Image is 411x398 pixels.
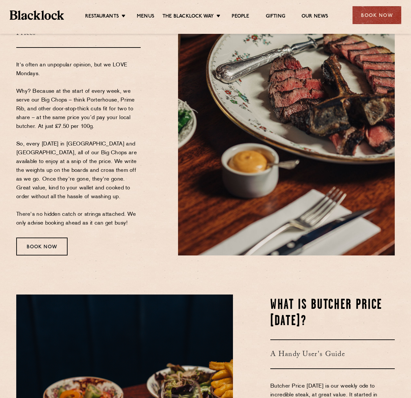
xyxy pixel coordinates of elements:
[85,13,119,21] a: Restaurants
[162,13,214,21] a: The Blacklock Way
[16,61,141,228] p: It's often an unpopular opinion, but we LOVE Mondays. Why? Because at the start of every week, we...
[10,10,64,20] img: BL_Textured_Logo-footer-cropped.svg
[266,13,285,21] a: Gifting
[270,339,395,369] h3: A Handy User's Guide
[302,13,328,21] a: Our News
[232,13,249,21] a: People
[353,6,401,24] div: Book Now
[270,297,395,330] h2: WHAT IS BUTCHER PRICE [DATE]?
[16,238,68,255] div: Book Now
[137,13,154,21] a: Menus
